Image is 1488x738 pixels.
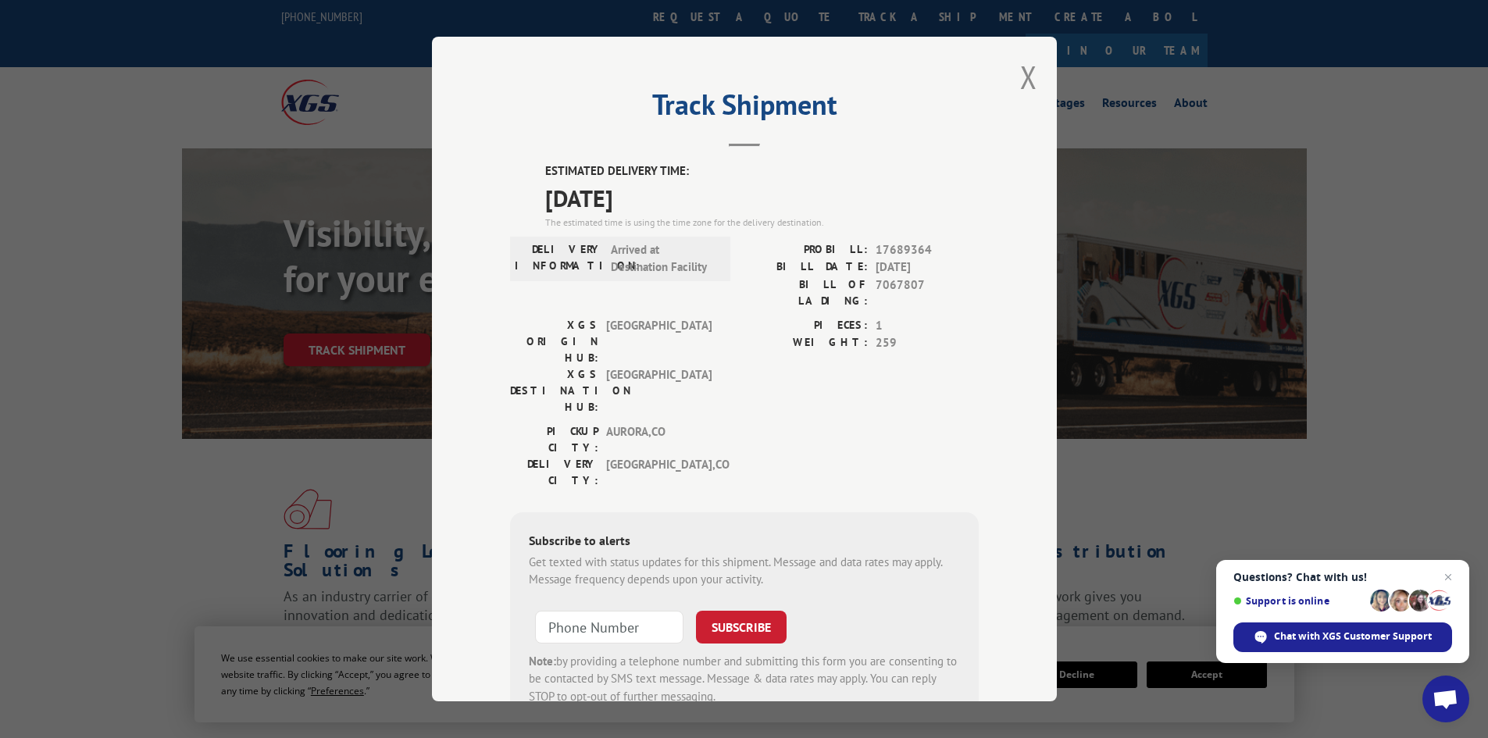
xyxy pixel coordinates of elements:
[529,531,960,554] div: Subscribe to alerts
[1233,571,1452,583] span: Questions? Chat with us!
[545,216,979,230] div: The estimated time is using the time zone for the delivery destination.
[510,317,598,366] label: XGS ORIGIN HUB:
[545,180,979,216] span: [DATE]
[510,366,598,415] label: XGS DESTINATION HUB:
[510,456,598,489] label: DELIVERY CITY:
[606,366,712,415] span: [GEOGRAPHIC_DATA]
[1020,56,1037,98] button: Close modal
[1422,676,1469,722] div: Open chat
[744,258,868,276] label: BILL DATE:
[529,554,960,589] div: Get texted with status updates for this shipment. Message and data rates may apply. Message frequ...
[876,276,979,309] span: 7067807
[876,258,979,276] span: [DATE]
[510,94,979,123] h2: Track Shipment
[606,456,712,489] span: [GEOGRAPHIC_DATA] , CO
[744,334,868,352] label: WEIGHT:
[606,317,712,366] span: [GEOGRAPHIC_DATA]
[510,423,598,456] label: PICKUP CITY:
[529,653,960,706] div: by providing a telephone number and submitting this form you are consenting to be contacted by SM...
[545,162,979,180] label: ESTIMATED DELIVERY TIME:
[876,334,979,352] span: 259
[529,654,556,668] strong: Note:
[876,241,979,259] span: 17689364
[515,241,603,276] label: DELIVERY INFORMATION:
[744,317,868,335] label: PIECES:
[696,611,787,644] button: SUBSCRIBE
[1233,622,1452,652] div: Chat with XGS Customer Support
[606,423,712,456] span: AURORA , CO
[1439,568,1458,586] span: Close chat
[1274,629,1432,644] span: Chat with XGS Customer Support
[744,241,868,259] label: PROBILL:
[535,611,683,644] input: Phone Number
[876,317,979,335] span: 1
[611,241,716,276] span: Arrived at Destination Facility
[1233,595,1365,607] span: Support is online
[744,276,868,309] label: BILL OF LADING:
